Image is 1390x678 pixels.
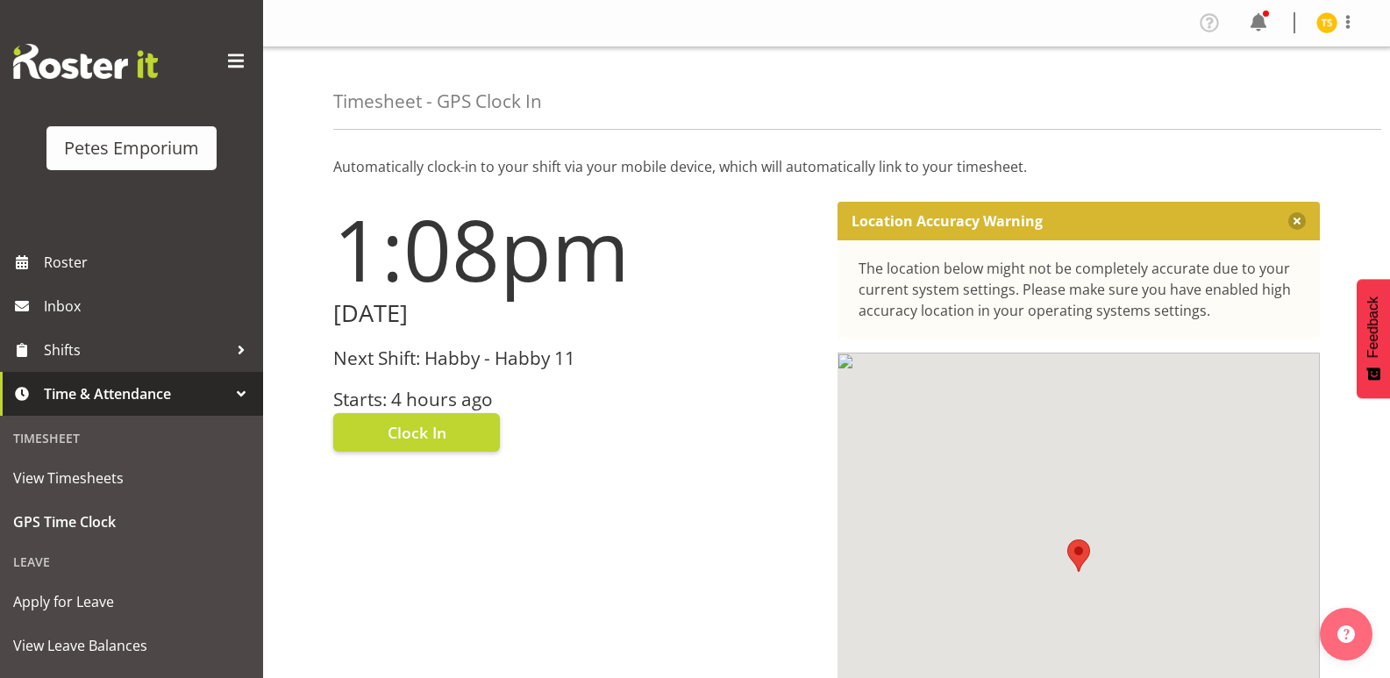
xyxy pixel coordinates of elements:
[13,632,250,659] span: View Leave Balances
[852,212,1043,230] p: Location Accuracy Warning
[333,156,1320,177] p: Automatically clock-in to your shift via your mobile device, which will automatically link to you...
[13,509,250,535] span: GPS Time Clock
[13,589,250,615] span: Apply for Leave
[44,381,228,407] span: Time & Attendance
[859,258,1300,321] div: The location below might not be completely accurate due to your current system settings. Please m...
[1288,212,1306,230] button: Close message
[333,300,816,327] h2: [DATE]
[44,337,228,363] span: Shifts
[333,348,816,368] h3: Next Shift: Habby - Habby 11
[4,580,259,624] a: Apply for Leave
[44,249,254,275] span: Roster
[333,413,500,452] button: Clock In
[64,135,199,161] div: Petes Emporium
[4,420,259,456] div: Timesheet
[1357,279,1390,398] button: Feedback - Show survey
[333,202,816,296] h1: 1:08pm
[1337,625,1355,643] img: help-xxl-2.png
[4,456,259,500] a: View Timesheets
[4,544,259,580] div: Leave
[4,500,259,544] a: GPS Time Clock
[333,389,816,410] h3: Starts: 4 hours ago
[13,44,158,79] img: Rosterit website logo
[44,293,254,319] span: Inbox
[13,465,250,491] span: View Timesheets
[1316,12,1337,33] img: tamara-straker11292.jpg
[333,91,542,111] h4: Timesheet - GPS Clock In
[1365,296,1381,358] span: Feedback
[388,421,446,444] span: Clock In
[4,624,259,667] a: View Leave Balances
